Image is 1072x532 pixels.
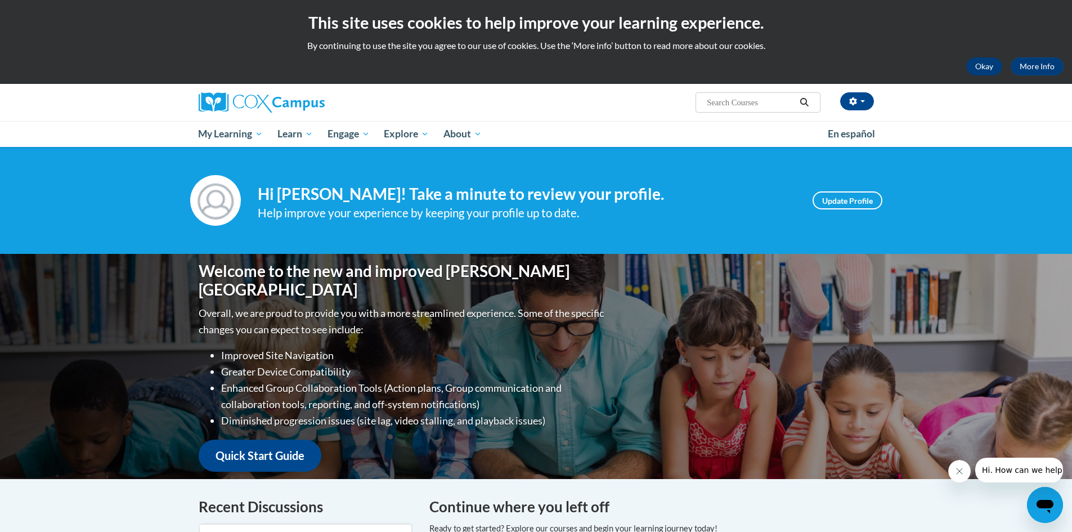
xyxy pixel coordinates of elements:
a: Engage [320,121,377,147]
h2: This site uses cookies to help improve your learning experience. [8,11,1064,34]
a: Learn [270,121,320,147]
a: More Info [1011,57,1064,75]
span: Learn [277,127,313,141]
span: Engage [328,127,370,141]
span: Hi. How can we help? [7,8,91,17]
li: Diminished progression issues (site lag, video stalling, and playback issues) [221,413,607,429]
button: Account Settings [840,92,874,110]
li: Improved Site Navigation [221,347,607,364]
a: En español [820,122,882,146]
h4: Continue where you left off [429,496,874,518]
a: My Learning [191,121,271,147]
a: About [436,121,489,147]
h4: Recent Discussions [199,496,412,518]
a: Update Profile [813,191,882,209]
h4: Hi [PERSON_NAME]! Take a minute to review your profile. [258,185,796,204]
p: Overall, we are proud to provide you with a more streamlined experience. Some of the specific cha... [199,305,607,338]
iframe: Message from company [975,458,1063,482]
h1: Welcome to the new and improved [PERSON_NAME][GEOGRAPHIC_DATA] [199,262,607,299]
img: Profile Image [190,175,241,226]
iframe: Button to launch messaging window [1027,487,1063,523]
img: Cox Campus [199,92,325,113]
a: Explore [376,121,436,147]
div: Help improve your experience by keeping your profile up to date. [258,204,796,222]
li: Greater Device Compatibility [221,364,607,380]
p: By continuing to use the site you agree to our use of cookies. Use the ‘More info’ button to read... [8,39,1064,52]
div: Main menu [182,121,891,147]
a: Cox Campus [199,92,412,113]
span: About [443,127,482,141]
button: Okay [966,57,1002,75]
span: Explore [384,127,429,141]
iframe: Close message [948,460,971,482]
button: Search [796,96,813,109]
li: Enhanced Group Collaboration Tools (Action plans, Group communication and collaboration tools, re... [221,380,607,413]
a: Quick Start Guide [199,440,321,472]
span: En español [828,128,875,140]
span: My Learning [198,127,263,141]
input: Search Courses [706,96,796,109]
